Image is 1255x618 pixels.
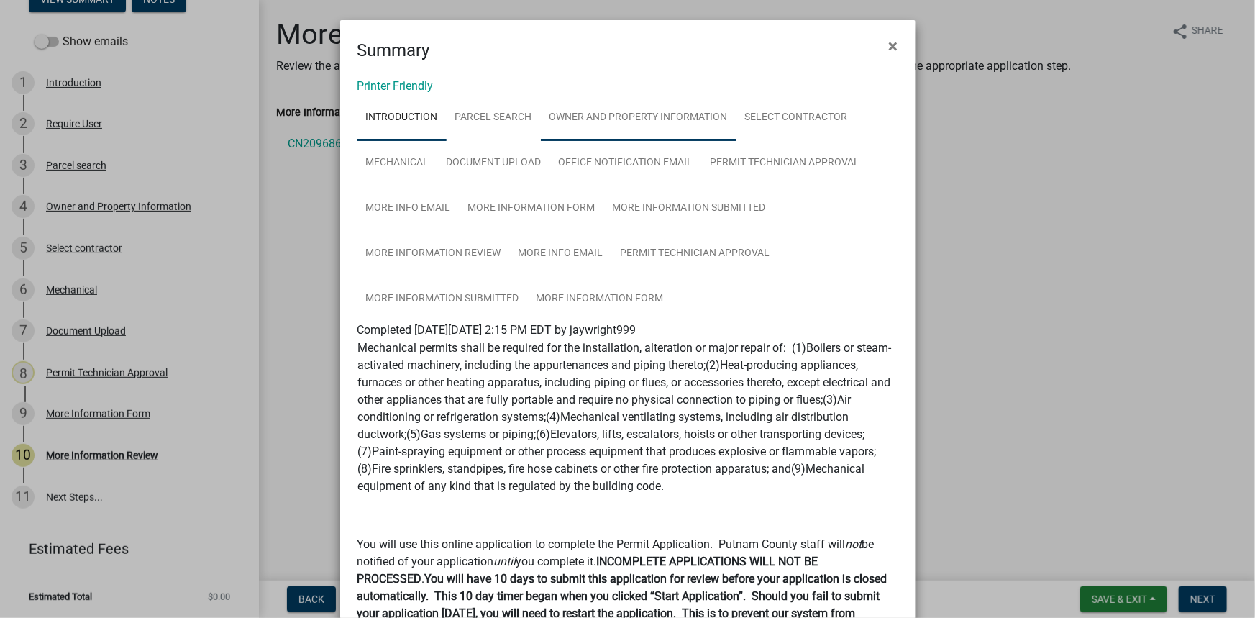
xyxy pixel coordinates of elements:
a: More Info Email [510,231,612,277]
a: Permit Technician Approval [612,231,779,277]
a: Parcel search [447,95,541,141]
a: Document Upload [438,140,550,186]
span: Completed [DATE][DATE] 2:15 PM EDT by jaywright999 [357,323,636,337]
a: More Information Form [460,186,604,232]
a: More Information Review [357,231,510,277]
i: not [846,537,862,551]
i: until [494,555,516,568]
td: Mechanical permits shall be required for the installation, alteration or major repair of: (1)Boil... [357,339,898,496]
a: More Information Submitted [357,276,528,322]
a: More Information Form [528,276,672,322]
h4: Summary [357,37,430,63]
a: More Info Email [357,186,460,232]
button: Close [877,26,910,66]
a: Printer Friendly [357,79,434,93]
a: Permit Technician Approval [702,140,869,186]
a: Introduction [357,95,447,141]
a: Office Notification Email [550,140,702,186]
span: × [889,36,898,56]
a: More Information Submitted [604,186,775,232]
a: Owner and Property Information [541,95,736,141]
a: Select contractor [736,95,857,141]
a: Mechanical [357,140,438,186]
